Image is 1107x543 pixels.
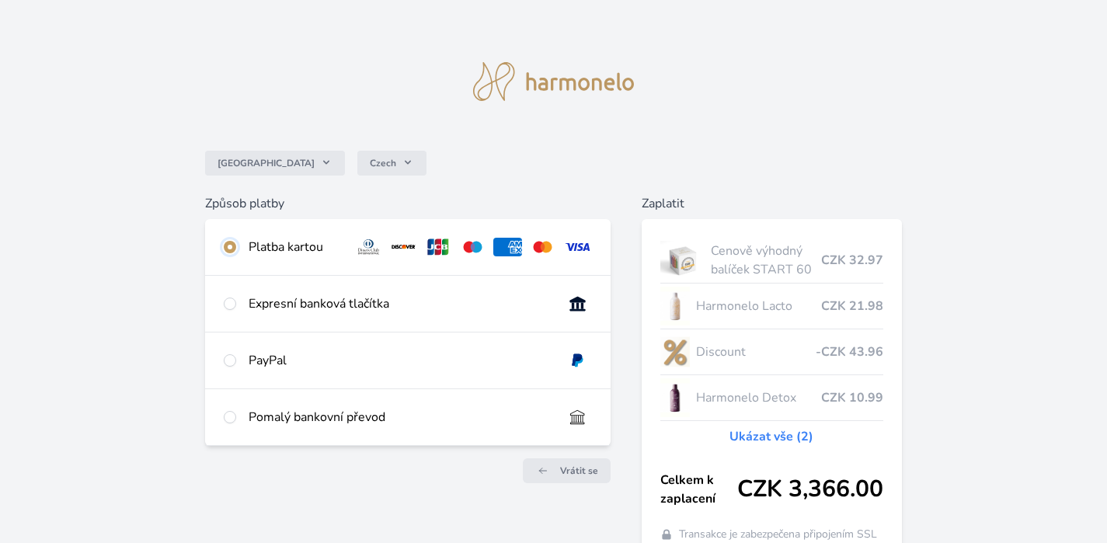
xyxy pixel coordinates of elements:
img: paypal.svg [563,351,592,370]
span: Celkem k zaplacení [660,471,737,508]
img: DETOX_se_stinem_x-lo.jpg [660,378,690,417]
h6: Zaplatit [642,194,902,213]
img: discover.svg [389,238,418,256]
span: CZK 32.97 [821,251,883,270]
div: Platba kartou [249,238,342,256]
img: amex.svg [493,238,522,256]
img: start.jpg [660,241,705,280]
img: bankTransfer_IBAN.svg [563,408,592,426]
button: Czech [357,151,426,176]
img: discount-lo.png [660,332,690,371]
img: logo.svg [473,62,635,101]
span: Discount [696,343,816,361]
div: Expresní banková tlačítka [249,294,551,313]
span: Vrátit se [560,465,598,477]
span: CZK 3,366.00 [737,475,883,503]
span: CZK 21.98 [821,297,883,315]
img: mc.svg [528,238,557,256]
div: PayPal [249,351,551,370]
span: Transakce je zabezpečena připojením SSL [679,527,877,542]
span: Cenově výhodný balíček START 60 [711,242,821,279]
span: Harmonelo Lacto [696,297,821,315]
a: Ukázat vše (2) [729,427,813,446]
img: diners.svg [354,238,383,256]
div: Pomalý bankovní převod [249,408,551,426]
img: onlineBanking_CZ.svg [563,294,592,313]
h6: Způsob platby [205,194,611,213]
span: Harmonelo Detox [696,388,821,407]
span: [GEOGRAPHIC_DATA] [218,157,315,169]
a: Vrátit se [523,458,611,483]
img: jcb.svg [424,238,453,256]
img: visa.svg [563,238,592,256]
img: maestro.svg [458,238,487,256]
span: -CZK 43.96 [816,343,883,361]
span: CZK 10.99 [821,388,883,407]
span: Czech [370,157,396,169]
button: [GEOGRAPHIC_DATA] [205,151,345,176]
img: CLEAN_LACTO_se_stinem_x-hi-lo.jpg [660,287,690,325]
